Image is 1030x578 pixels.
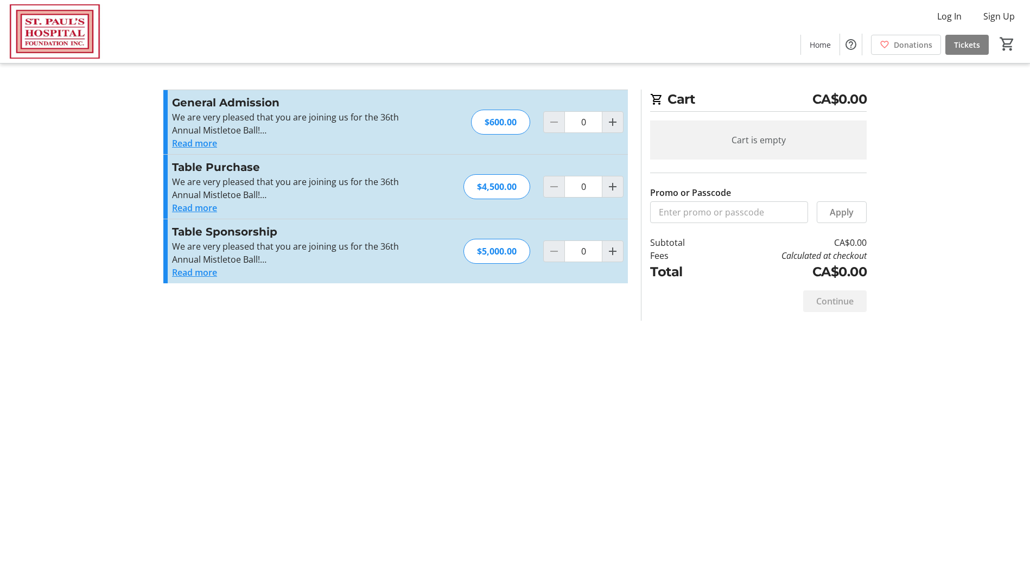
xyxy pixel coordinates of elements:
[564,176,602,198] input: Table Purchase Quantity
[801,35,840,55] a: Home
[463,174,530,199] div: $4,500.00
[810,39,831,50] span: Home
[954,39,980,50] span: Tickets
[871,35,941,55] a: Donations
[602,176,623,197] button: Increment by one
[172,175,409,201] p: We are very pleased that you are joining us for the 36th Annual Mistletoe Ball!
[564,240,602,262] input: Table Sponsorship Quantity
[7,4,103,59] img: St. Paul's Hospital Foundation's Logo
[713,262,867,282] td: CA$0.00
[894,39,932,50] span: Donations
[564,111,602,133] input: General Admission Quantity
[172,224,409,240] h3: Table Sponsorship
[650,236,713,249] td: Subtotal
[650,186,731,199] label: Promo or Passcode
[650,90,867,112] h2: Cart
[172,266,217,279] button: Read more
[172,137,217,150] button: Read more
[650,262,713,282] td: Total
[650,201,808,223] input: Enter promo or passcode
[172,159,409,175] h3: Table Purchase
[650,249,713,262] td: Fees
[602,241,623,262] button: Increment by one
[172,94,409,111] h3: General Admission
[650,120,867,160] div: Cart is empty
[929,8,970,25] button: Log In
[830,206,854,219] span: Apply
[172,201,217,214] button: Read more
[983,10,1015,23] span: Sign Up
[937,10,962,23] span: Log In
[840,34,862,55] button: Help
[997,34,1017,54] button: Cart
[945,35,989,55] a: Tickets
[817,201,867,223] button: Apply
[975,8,1023,25] button: Sign Up
[172,111,409,137] p: We are very pleased that you are joining us for the 36th Annual Mistletoe Ball!
[172,240,409,266] p: We are very pleased that you are joining us for the 36th Annual Mistletoe Ball!
[471,110,530,135] div: $600.00
[463,239,530,264] div: $5,000.00
[713,236,867,249] td: CA$0.00
[713,249,867,262] td: Calculated at checkout
[602,112,623,132] button: Increment by one
[812,90,867,109] span: CA$0.00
